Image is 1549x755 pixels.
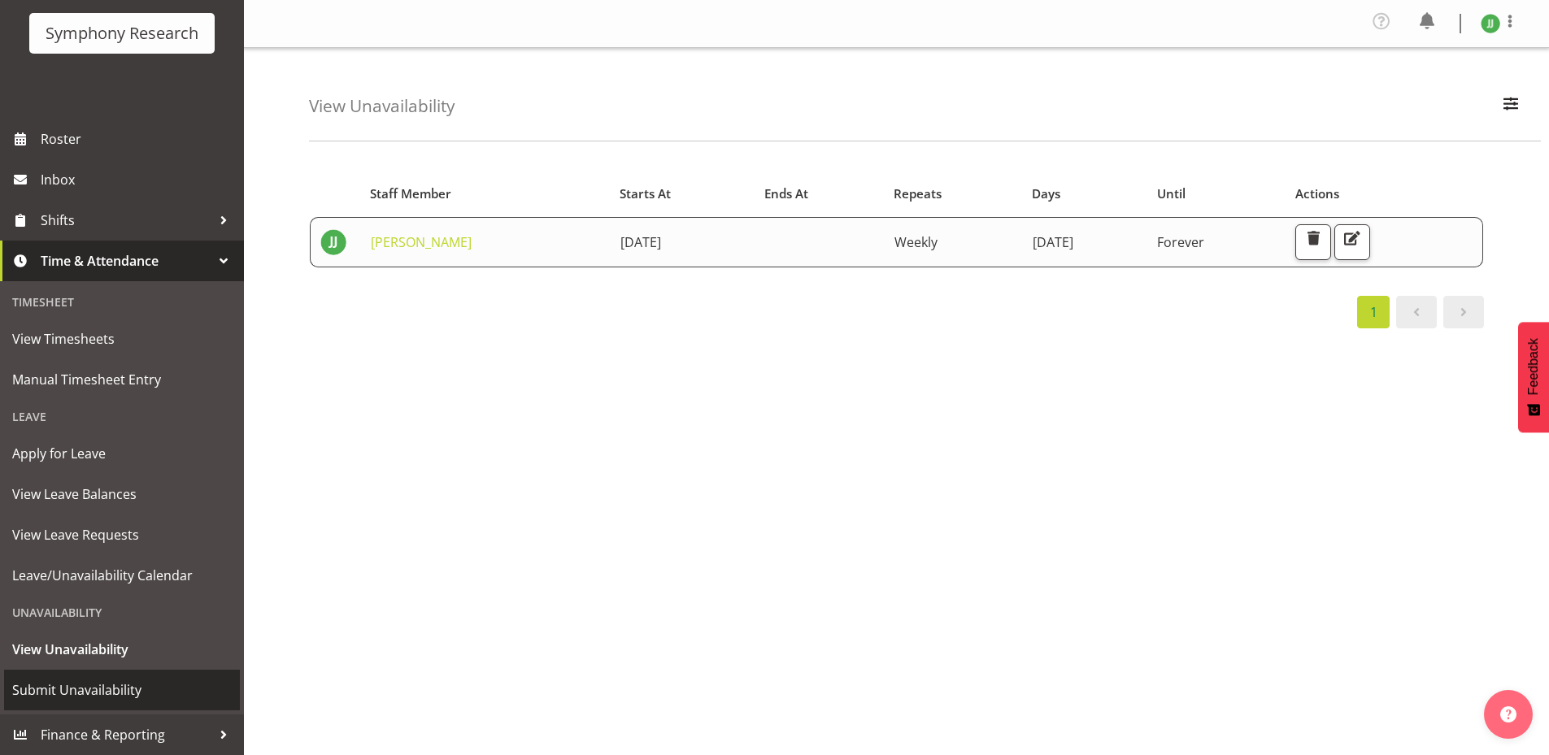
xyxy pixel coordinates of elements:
[620,184,746,203] div: Starts At
[1518,322,1549,432] button: Feedback - Show survey
[12,367,232,392] span: Manual Timesheet Entry
[1157,184,1277,203] div: Until
[41,249,211,273] span: Time & Attendance
[894,233,938,251] span: Weekly
[320,229,346,255] img: joshua-joel11891.jpg
[4,514,240,555] a: View Leave Requests
[12,637,232,662] span: View Unavailability
[12,482,232,506] span: View Leave Balances
[1157,233,1204,251] span: Forever
[1334,224,1370,260] button: Edit Unavailability
[41,722,211,747] span: Finance & Reporting
[370,184,601,203] div: Staff Member
[764,184,876,203] div: Ends At
[4,596,240,629] div: Unavailability
[12,441,232,466] span: Apply for Leave
[1295,224,1331,260] button: Delete Unavailability
[4,474,240,514] a: View Leave Balances
[4,285,240,319] div: Timesheet
[1526,338,1541,395] span: Feedback
[12,327,232,351] span: View Timesheets
[309,97,455,115] h4: View Unavailability
[4,359,240,400] a: Manual Timesheet Entry
[894,184,1013,203] div: Repeats
[41,167,236,192] span: Inbox
[4,555,240,596] a: Leave/Unavailability Calendar
[620,233,661,251] span: [DATE]
[4,629,240,670] a: View Unavailability
[1500,706,1516,722] img: help-xxl-2.png
[12,523,232,547] span: View Leave Requests
[12,563,232,588] span: Leave/Unavailability Calendar
[4,433,240,474] a: Apply for Leave
[4,670,240,710] a: Submit Unavailability
[1033,233,1073,251] span: [DATE]
[1295,184,1474,203] div: Actions
[4,400,240,433] div: Leave
[41,127,236,151] span: Roster
[4,319,240,359] a: View Timesheets
[371,233,472,251] a: [PERSON_NAME]
[1032,184,1138,203] div: Days
[12,678,232,702] span: Submit Unavailability
[41,208,211,232] span: Shifts
[1481,14,1500,33] img: joshua-joel11891.jpg
[1494,89,1528,124] button: Filter Employees
[46,21,198,46] div: Symphony Research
